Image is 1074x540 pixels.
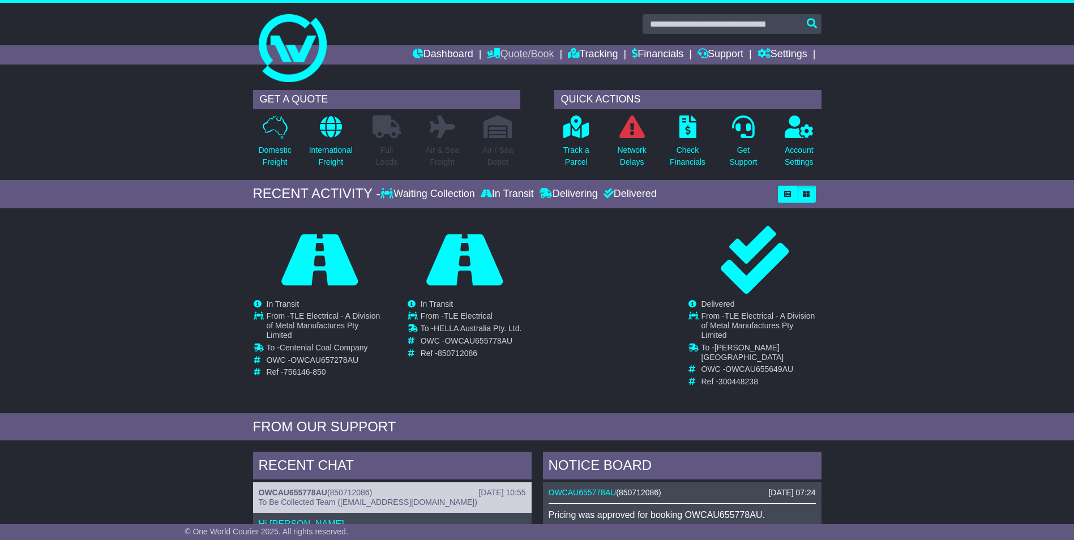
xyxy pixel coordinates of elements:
[561,311,670,324] td: From -
[413,45,473,65] a: Dashboard
[434,324,521,333] span: HELLA Australia Pty. Ltd.
[670,144,705,168] p: Check Financials
[537,188,601,200] div: Delivering
[701,311,821,342] td: From -
[185,527,348,536] span: © One World Courier 2025. All rights reserved.
[421,324,522,336] td: To -
[701,377,821,387] td: Ref -
[669,115,706,174] a: CheckFinancials
[617,115,647,174] a: NetworkDelays
[478,488,525,498] div: [DATE] 10:55
[729,115,758,174] a: GetSupport
[253,90,520,109] div: GET A QUOTE
[698,45,743,65] a: Support
[617,144,646,168] p: Network Delays
[253,419,821,435] div: FROM OUR SUPPORT
[585,336,653,345] span: OWCAU657263AU
[421,349,522,358] td: Ref -
[421,311,522,324] td: From -
[768,488,815,498] div: [DATE] 07:24
[280,343,368,352] span: Centenial Coal Company
[259,488,327,497] a: OWCAU655778AU
[549,509,816,520] p: Pricing was approved for booking OWCAU655778AU.
[267,311,380,340] span: TLE Electrical - A Division of Metal Manufactures Pty Limited
[267,343,386,355] td: To -
[549,488,617,497] a: OWCAU655778AU
[259,498,477,507] span: To Be Collected Team ([EMAIL_ADDRESS][DOMAIN_NAME])
[309,144,353,168] p: International Freight
[267,311,386,342] td: From -
[253,186,381,202] div: RECENT ACTIVITY -
[561,324,670,336] td: To -
[632,45,683,65] a: Financials
[267,355,386,368] td: OWC -
[258,115,292,174] a: DomesticFreight
[284,367,326,376] span: 756146-850
[619,488,658,497] span: 850712086
[380,188,477,200] div: Waiting Collection
[585,311,639,320] span: TLE Electrical -
[267,299,299,308] span: In Transit
[421,336,522,349] td: OWC -
[444,311,493,320] span: TLE Electrical
[309,115,353,174] a: InternationalFreight
[561,336,670,349] td: OWC -
[543,452,821,482] div: NOTICE BOARD
[785,144,814,168] p: Account Settings
[330,488,370,497] span: 850712086
[701,365,821,377] td: OWC -
[784,115,814,174] a: AccountSettings
[426,144,459,168] p: Air & Sea Freight
[483,144,514,168] p: Air / Sea Depot
[701,343,821,365] td: To -
[258,144,291,168] p: Domestic Freight
[373,144,401,168] p: Full Loads
[561,299,594,308] span: Delivered
[253,452,532,482] div: RECENT CHAT
[563,115,590,174] a: Track aParcel
[421,299,453,308] span: In Transit
[701,343,784,362] span: [PERSON_NAME] [GEOGRAPHIC_DATA]
[568,45,618,65] a: Tracking
[563,144,589,168] p: Track a Parcel
[561,349,670,358] td: Ref -
[290,355,358,365] span: OWCAU657278AU
[575,324,671,333] span: WAMBO UNDERGROUND
[487,45,554,65] a: Quote/Book
[601,188,657,200] div: Delivered
[701,299,735,308] span: Delivered
[554,90,821,109] div: QUICK ACTIONS
[718,377,758,386] span: 300448238
[267,367,386,377] td: Ref -
[725,365,793,374] span: OWCAU655649AU
[701,311,815,340] span: TLE Electrical - A Division of Metal Manufactures Pty Limited
[478,188,537,200] div: In Transit
[259,488,526,498] div: ( )
[549,488,816,498] div: ( )
[758,45,807,65] a: Settings
[438,349,477,358] span: 850712086
[729,144,757,168] p: Get Support
[579,349,621,358] span: 756218-850
[259,518,526,529] p: Hi [PERSON_NAME],
[444,336,512,345] span: OWCAU655778AU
